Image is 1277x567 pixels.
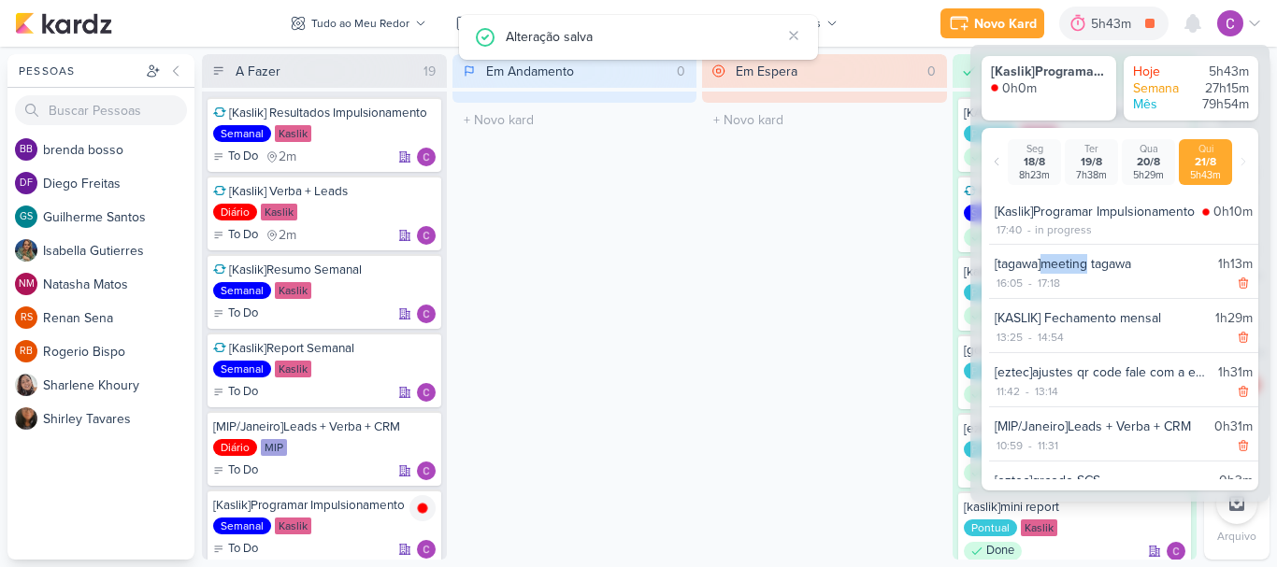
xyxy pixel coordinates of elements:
div: 17:40 [995,221,1024,238]
div: 18/8 [1012,155,1057,169]
div: 5h43m [1091,14,1137,34]
div: Semanal [213,361,271,377]
p: To Do [228,540,258,559]
div: 14:54 [1036,329,1066,346]
div: b r e n d a b o s s o [43,140,194,160]
div: - [1025,275,1036,291]
p: NM [19,279,35,290]
p: To Do [228,148,258,166]
img: Carlos Lima [417,305,436,323]
div: 0h0m [1002,80,1037,97]
div: To Do [213,540,258,559]
div: Done [964,385,1022,404]
div: S h a r l e n e K h o u r y [43,376,194,395]
div: Kaslik [261,204,297,220]
div: To Do [213,383,258,402]
div: MIP [261,439,287,456]
div: [eztec]ajustes qr code fale com a eztec [995,362,1211,382]
div: in progress [1035,221,1092,238]
img: Carlos Lima [1167,542,1185,560]
div: Natasha Matos [15,273,37,295]
div: Diário [213,204,257,220]
div: Responsável: Carlos Lima [417,461,436,480]
div: Done [964,306,1022,325]
div: Mês [1133,96,1189,113]
div: 5h43m [1183,169,1228,181]
input: Buscar Pessoas [15,95,187,125]
div: 8h23m [1012,169,1057,181]
div: To Do [213,305,258,323]
div: Kaslik [1021,519,1057,536]
div: [MIP/Janeiro]Leads + Verba + CRM [995,417,1207,436]
div: Responsável: Carlos Lima [417,226,436,245]
div: 5h29m [1126,169,1171,181]
p: RS [21,313,33,323]
div: Hoje [1133,64,1189,80]
div: 0 [669,62,693,81]
div: 11:31 [1036,437,1060,454]
div: Done [964,228,1022,247]
div: Pontual [964,125,1017,142]
div: Novo Kard [974,14,1037,34]
div: To Do [213,226,258,245]
div: 19 [416,62,443,81]
p: To Do [228,461,258,480]
div: 17:18 [1036,275,1062,291]
div: [KASLIK] SALDO DA CONTA [964,183,1186,200]
div: [Kaslik]Report Semanal [213,340,436,357]
div: 1h29m [1215,308,1253,328]
input: + Novo kard [706,106,943,134]
div: Semanal [213,125,271,142]
div: [MIP/Janeiro]Leads + Verba + CRM [213,418,436,435]
div: Responsável: Carlos Lima [417,383,436,402]
p: Arquivo [1217,528,1256,545]
div: D i e g o F r e i t a s [43,174,194,193]
div: último check-in há 2 meses [265,226,296,245]
span: 2m [279,150,296,163]
div: Done [964,148,1022,166]
div: Responsável: Carlos Lima [417,148,436,166]
div: Alteração salva [506,26,781,47]
img: Sharlene Khoury [15,374,37,396]
div: Done [964,542,1022,560]
div: [google]suporte | sem acesso a conta [964,342,1186,359]
div: 1h13m [1218,254,1253,274]
div: Seg [1012,143,1057,155]
div: [kaslik]novo conj hmp [964,263,1186,280]
div: 21/8 [1183,155,1228,169]
div: 0h31m [1214,417,1253,436]
img: tracking [1202,208,1210,216]
p: To Do [228,226,258,245]
div: Qui [1183,143,1228,155]
div: Em Espera [736,62,797,81]
div: 11:42 [995,383,1022,400]
img: kardz.app [15,12,112,35]
div: Ter [1069,143,1114,155]
p: RB [20,347,33,357]
div: - [1025,437,1036,454]
div: Semanal [213,282,271,299]
div: Renan Sena [15,306,37,329]
div: [kaslik]mini report [964,499,1186,516]
p: DF [20,178,33,189]
div: 7h38m [1069,169,1114,181]
img: Carlos Lima [417,226,436,245]
div: [tagawa]meeting tagawa [995,254,1211,274]
div: Em Andamento [486,62,574,81]
p: Done [986,542,1014,560]
div: Guilherme Santos [15,206,37,228]
input: + Novo kard [456,106,694,134]
div: G u i l h e r m e S a n t o s [43,207,194,227]
div: 27h15m [1193,80,1249,97]
div: Pontual [964,362,1017,379]
div: Done [964,463,1022,482]
div: 13:25 [995,329,1025,346]
div: [eztec]qrcode SCS [995,471,1212,490]
div: 0 [920,62,943,81]
div: A Fazer [236,62,280,81]
div: Pontual [964,519,1017,536]
img: Carlos Lima [417,148,436,166]
p: To Do [228,383,258,402]
div: Kaslik [275,361,311,377]
div: 5h43m [1193,64,1249,80]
